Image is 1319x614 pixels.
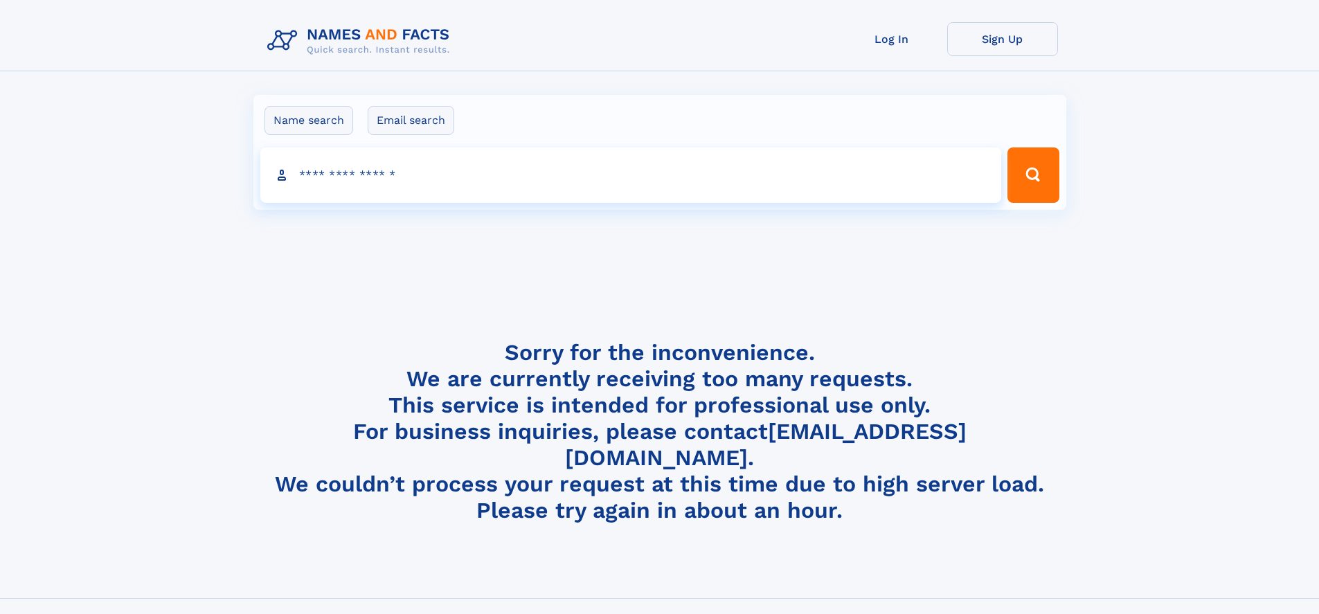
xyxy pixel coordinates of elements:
[260,147,1002,203] input: search input
[836,22,947,56] a: Log In
[262,339,1058,524] h4: Sorry for the inconvenience. We are currently receiving too many requests. This service is intend...
[368,106,454,135] label: Email search
[264,106,353,135] label: Name search
[565,418,967,471] a: [EMAIL_ADDRESS][DOMAIN_NAME]
[1007,147,1059,203] button: Search Button
[262,22,461,60] img: Logo Names and Facts
[947,22,1058,56] a: Sign Up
